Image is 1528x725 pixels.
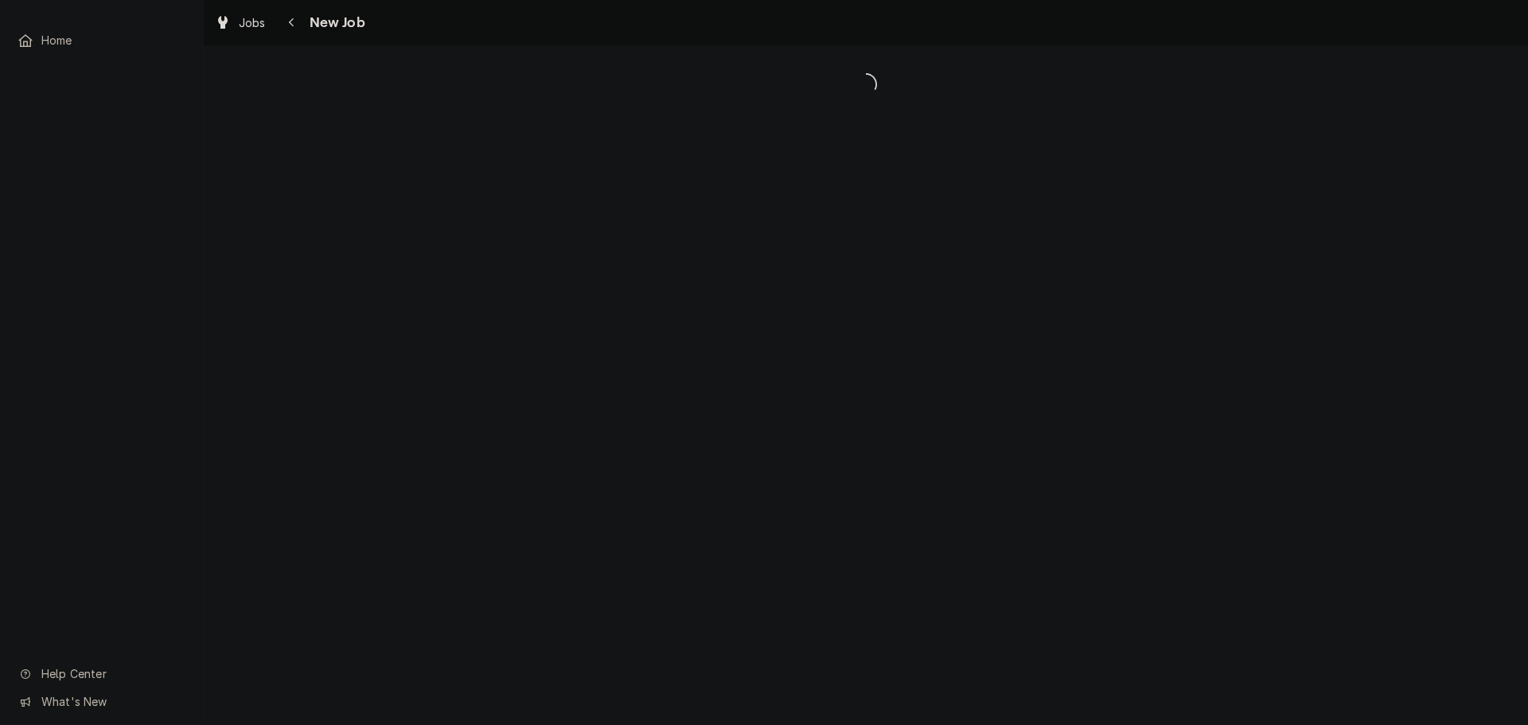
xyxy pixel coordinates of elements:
button: Navigate back [279,10,305,35]
a: Home [10,27,193,53]
span: Loading... [204,68,1528,101]
a: Go to Help Center [10,661,193,687]
a: Jobs [209,10,272,36]
span: Jobs [239,14,266,31]
a: Go to What's New [10,688,193,715]
span: New Job [305,12,365,33]
span: Home [41,32,185,49]
span: Help Center [41,665,184,682]
span: What's New [41,693,184,710]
